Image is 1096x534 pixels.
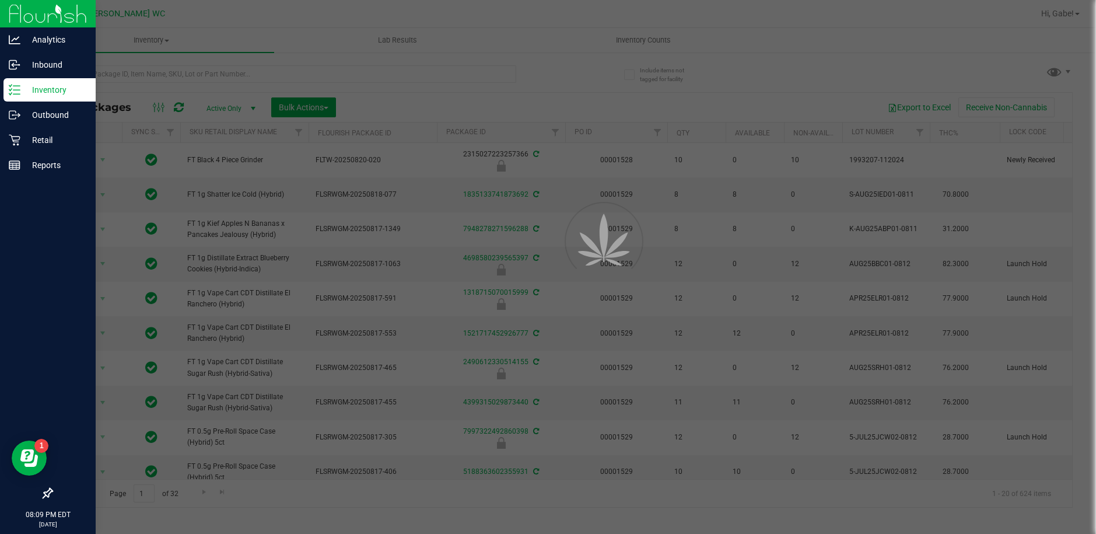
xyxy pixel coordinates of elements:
[12,441,47,476] iframe: Resource center
[34,439,48,453] iframe: Resource center unread badge
[20,158,90,172] p: Reports
[5,520,90,529] p: [DATE]
[20,108,90,122] p: Outbound
[20,133,90,147] p: Retail
[9,134,20,146] inline-svg: Retail
[9,34,20,46] inline-svg: Analytics
[5,509,90,520] p: 08:09 PM EDT
[9,59,20,71] inline-svg: Inbound
[9,84,20,96] inline-svg: Inventory
[20,33,90,47] p: Analytics
[9,109,20,121] inline-svg: Outbound
[20,83,90,97] p: Inventory
[9,159,20,171] inline-svg: Reports
[20,58,90,72] p: Inbound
